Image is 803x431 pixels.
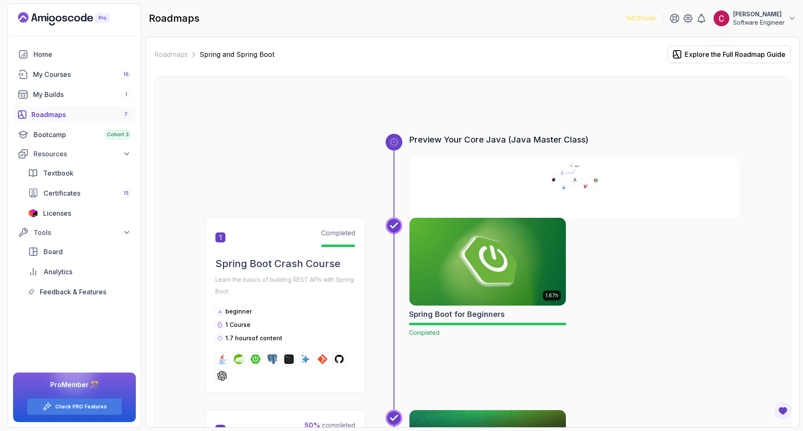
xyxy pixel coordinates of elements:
[33,69,131,79] div: My Courses
[215,257,355,270] h2: Spring Boot Crash Course
[267,354,277,364] img: postgres logo
[284,354,294,364] img: terminal logo
[107,131,129,138] span: Cohort 3
[33,130,131,140] div: Bootcamp
[43,247,63,257] span: Board
[43,168,74,178] span: Textbook
[768,398,795,423] iframe: chat widget
[123,71,129,78] span: 16
[409,218,566,306] img: Spring Boot for Beginners card
[125,91,127,98] span: 1
[23,243,136,260] a: board
[13,86,136,103] a: builds
[149,12,199,25] h2: roadmaps
[713,10,729,26] img: user profile image
[225,321,251,328] span: 1 Course
[31,110,131,120] div: Roadmaps
[23,263,136,280] a: analytics
[13,46,136,63] a: home
[409,309,505,320] h2: Spring Boot for Beginners
[217,371,227,381] img: chatgpt logo
[251,354,261,364] img: spring-boot logo
[33,227,131,237] div: Tools
[33,49,131,59] div: Home
[409,134,740,145] h3: Preview Your Core Java (Java Master Class)
[217,354,227,364] img: java logo
[55,403,107,410] a: Check PRO Features
[13,126,136,143] a: bootcamp
[667,46,791,63] button: Explore the Full Roadmap Guide
[545,292,558,299] p: 1.67h
[317,354,327,364] img: git logo
[18,12,128,26] a: Landing page
[225,307,252,316] p: beginner
[215,274,355,297] p: Learn the basics of building REST APIs with Spring Boot
[409,329,440,336] span: Completed
[304,421,355,429] span: completed
[13,225,136,240] button: Tools
[301,354,311,364] img: ai logo
[321,229,355,237] span: Completed
[23,205,136,222] a: licenses
[154,49,188,59] a: Roadmaps
[13,66,136,83] a: courses
[13,106,136,123] a: roadmaps
[304,421,320,429] span: 50 %
[199,49,274,59] p: Spring and Spring Boot
[123,190,129,196] span: 15
[685,49,785,59] div: Explore the Full Roadmap Guide
[23,165,136,181] a: textbook
[234,354,244,364] img: spring logo
[713,10,796,27] button: user profile image[PERSON_NAME]Software Engineer
[28,209,38,217] img: jetbrains icon
[27,398,122,415] button: Check PRO Features
[43,208,71,218] span: Licenses
[43,188,80,198] span: Certificates
[43,267,72,277] span: Analytics
[33,149,131,159] div: Resources
[225,334,282,342] p: 1.7 hours of content
[409,217,566,337] a: Spring Boot for Beginners card1.67hSpring Boot for BeginnersCompleted
[13,146,136,161] button: Resources
[733,10,785,18] p: [PERSON_NAME]
[733,18,785,27] p: Software Engineer
[33,89,131,99] div: My Builds
[23,283,136,300] a: feedback
[626,14,656,23] p: 1407 Points
[40,287,106,297] span: Feedback & Features
[23,185,136,201] a: certificates
[215,232,225,242] span: 1
[644,219,795,393] iframe: chat widget
[124,111,128,118] span: 7
[334,354,344,364] img: github logo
